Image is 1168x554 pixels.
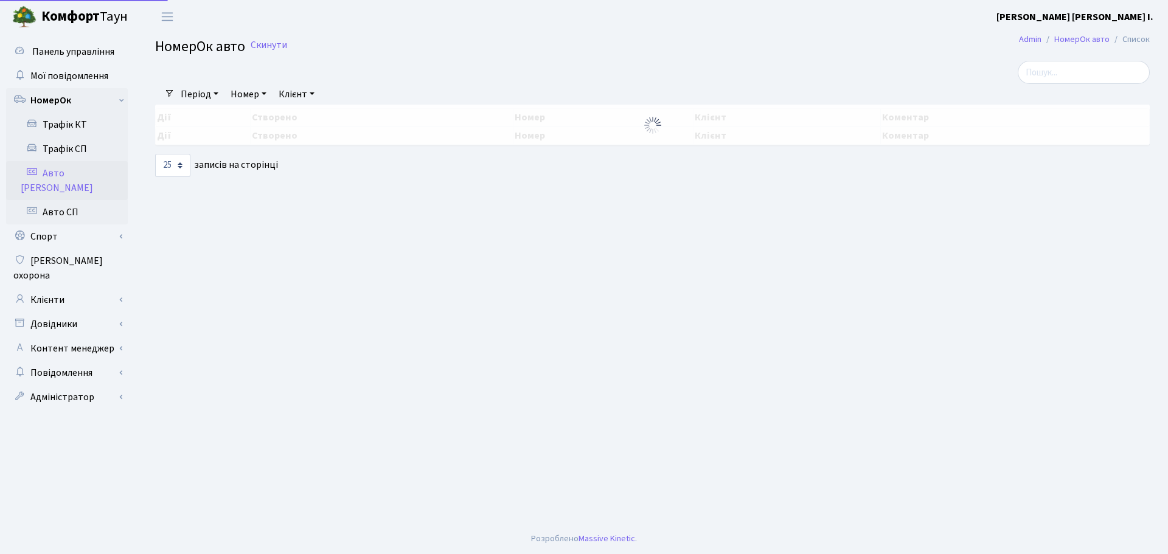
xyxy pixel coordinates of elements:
[6,40,128,64] a: Панель управління
[6,113,128,137] a: Трафік КТ
[41,7,128,27] span: Таун
[6,161,128,200] a: Авто [PERSON_NAME]
[226,84,271,105] a: Номер
[155,154,278,177] label: записів на сторінці
[1054,33,1110,46] a: НомерОк авто
[30,69,108,83] span: Мої повідомлення
[155,36,245,57] span: НомерОк авто
[996,10,1153,24] a: [PERSON_NAME] [PERSON_NAME] I.
[251,40,287,51] a: Скинути
[6,200,128,224] a: Авто СП
[6,64,128,88] a: Мої повідомлення
[32,45,114,58] span: Панель управління
[6,249,128,288] a: [PERSON_NAME] охорона
[6,224,128,249] a: Спорт
[274,84,319,105] a: Клієнт
[6,385,128,409] a: Адміністратор
[155,154,190,177] select: записів на сторінці
[6,336,128,361] a: Контент менеджер
[579,532,635,545] a: Massive Kinetic
[6,137,128,161] a: Трафік СП
[12,5,36,29] img: logo.png
[1018,61,1150,84] input: Пошук...
[1001,27,1168,52] nav: breadcrumb
[6,288,128,312] a: Клієнти
[6,88,128,113] a: НомерОк
[176,84,223,105] a: Період
[1110,33,1150,46] li: Список
[6,312,128,336] a: Довідники
[6,361,128,385] a: Повідомлення
[152,7,182,27] button: Переключити навігацію
[643,116,662,135] img: Обробка...
[531,532,637,545] div: Розроблено .
[1019,33,1041,46] a: Admin
[41,7,100,26] b: Комфорт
